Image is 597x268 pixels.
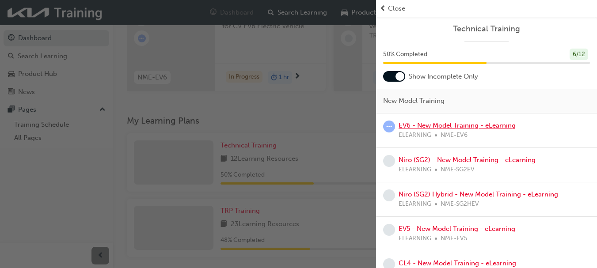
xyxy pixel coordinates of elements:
span: 50 % Completed [383,49,427,60]
span: learningRecordVerb_ATTEMPT-icon [383,121,395,132]
span: NME-EV6 [441,130,468,140]
span: New Model Training [383,96,445,106]
span: learningRecordVerb_NONE-icon [383,155,395,167]
span: NME-SG2EV [441,165,475,175]
span: ELEARNING [399,234,431,244]
span: ELEARNING [399,130,431,140]
a: EV5 - New Model Training - eLearning [399,225,515,233]
div: 6 / 12 [570,49,588,60]
span: Close [388,4,405,14]
span: Show Incomplete Only [409,72,478,82]
span: prev-icon [380,4,386,14]
button: prev-iconClose [380,4,593,14]
a: Niro (SG2) - New Model Training - eLearning [399,156,536,164]
a: Technical Training [383,24,590,34]
span: ELEARNING [399,199,431,209]
a: Niro (SG2) Hybrid - New Model Training - eLearning [399,190,558,198]
span: NME-SG2HEV [441,199,479,209]
span: NME-EV5 [441,234,468,244]
a: CL4 - New Model Training - eLearning [399,259,516,267]
span: ELEARNING [399,165,431,175]
span: learningRecordVerb_NONE-icon [383,189,395,201]
span: learningRecordVerb_NONE-icon [383,224,395,236]
a: EV6 - New Model Training - eLearning [399,121,516,129]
